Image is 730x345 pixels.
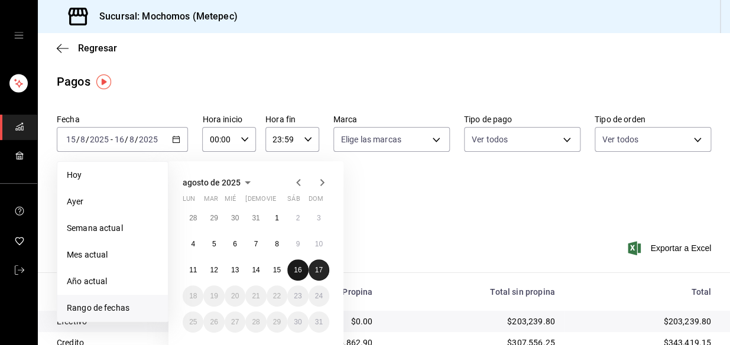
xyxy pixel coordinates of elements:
[317,214,321,222] abbr: 3 de agosto de 2025
[275,240,279,248] abbr: 8 de agosto de 2025
[267,311,287,333] button: 29 de agosto de 2025
[574,315,711,327] div: $203,239.80
[294,266,301,274] abbr: 16 de agosto de 2025
[252,292,259,300] abbr: 21 de agosto de 2025
[287,311,308,333] button: 30 de agosto de 2025
[225,195,236,207] abbr: miércoles
[595,115,711,123] label: Tipo de orden
[67,222,158,235] span: Semana actual
[67,302,158,314] span: Rango de fechas
[267,195,276,207] abbr: viernes
[212,240,216,248] abbr: 5 de agosto de 2025
[225,207,245,229] button: 30 de julio de 2025
[210,266,218,274] abbr: 12 de agosto de 2025
[315,318,323,326] abbr: 31 de agosto de 2025
[231,292,239,300] abbr: 20 de agosto de 2025
[252,318,259,326] abbr: 28 de agosto de 2025
[630,241,711,255] button: Exportar a Excel
[189,214,197,222] abbr: 28 de julio de 2025
[76,135,80,144] span: /
[252,214,259,222] abbr: 31 de julio de 2025
[203,259,224,281] button: 12 de agosto de 2025
[245,233,266,255] button: 7 de agosto de 2025
[225,259,245,281] button: 13 de agosto de 2025
[183,311,203,333] button: 25 de agosto de 2025
[254,240,258,248] abbr: 7 de agosto de 2025
[129,135,135,144] input: --
[275,214,279,222] abbr: 1 de agosto de 2025
[265,115,319,123] label: Hora fin
[464,115,580,123] label: Tipo de pago
[309,233,329,255] button: 10 de agosto de 2025
[273,292,281,300] abbr: 22 de agosto de 2025
[114,135,125,144] input: --
[202,115,256,123] label: Hora inicio
[67,196,158,208] span: Ayer
[57,115,188,123] label: Fecha
[252,266,259,274] abbr: 14 de agosto de 2025
[189,266,197,274] abbr: 11 de agosto de 2025
[267,259,287,281] button: 15 de agosto de 2025
[472,134,508,145] span: Ver todos
[183,259,203,281] button: 11 de agosto de 2025
[57,73,90,90] div: Pagos
[287,233,308,255] button: 9 de agosto de 2025
[225,285,245,307] button: 20 de agosto de 2025
[189,292,197,300] abbr: 18 de agosto de 2025
[183,207,203,229] button: 28 de julio de 2025
[267,233,287,255] button: 8 de agosto de 2025
[183,285,203,307] button: 18 de agosto de 2025
[225,311,245,333] button: 27 de agosto de 2025
[89,135,109,144] input: ----
[267,207,287,229] button: 1 de agosto de 2025
[267,285,287,307] button: 22 de agosto de 2025
[233,240,237,248] abbr: 6 de agosto de 2025
[309,259,329,281] button: 17 de agosto de 2025
[231,266,239,274] abbr: 13 de agosto de 2025
[602,134,638,145] span: Ver todos
[183,195,195,207] abbr: lunes
[203,285,224,307] button: 19 de agosto de 2025
[341,134,401,145] span: Elige las marcas
[273,318,281,326] abbr: 29 de agosto de 2025
[96,74,111,89] img: Tooltip marker
[203,195,218,207] abbr: martes
[57,43,117,54] button: Regresar
[273,266,281,274] abbr: 15 de agosto de 2025
[78,43,117,54] span: Regresar
[287,259,308,281] button: 16 de agosto de 2025
[111,135,113,144] span: -
[183,178,241,187] span: agosto de 2025
[191,240,195,248] abbr: 4 de agosto de 2025
[67,275,158,288] span: Año actual
[135,135,138,144] span: /
[287,285,308,307] button: 23 de agosto de 2025
[574,287,711,297] div: Total
[80,135,86,144] input: --
[66,135,76,144] input: --
[183,175,255,190] button: agosto de 2025
[309,195,323,207] abbr: domingo
[333,115,450,123] label: Marca
[231,214,239,222] abbr: 30 de julio de 2025
[245,195,315,207] abbr: jueves
[210,292,218,300] abbr: 19 de agosto de 2025
[90,9,238,24] h3: Sucursal: Mochomos (Metepec)
[296,214,300,222] abbr: 2 de agosto de 2025
[203,311,224,333] button: 26 de agosto de 2025
[210,318,218,326] abbr: 26 de agosto de 2025
[309,285,329,307] button: 24 de agosto de 2025
[296,240,300,248] abbr: 9 de agosto de 2025
[245,311,266,333] button: 28 de agosto de 2025
[294,292,301,300] abbr: 23 de agosto de 2025
[203,233,224,255] button: 5 de agosto de 2025
[294,318,301,326] abbr: 30 de agosto de 2025
[189,318,197,326] abbr: 25 de agosto de 2025
[287,207,308,229] button: 2 de agosto de 2025
[138,135,158,144] input: ----
[315,292,323,300] abbr: 24 de agosto de 2025
[391,315,554,327] div: $203,239.80
[315,266,323,274] abbr: 17 de agosto de 2025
